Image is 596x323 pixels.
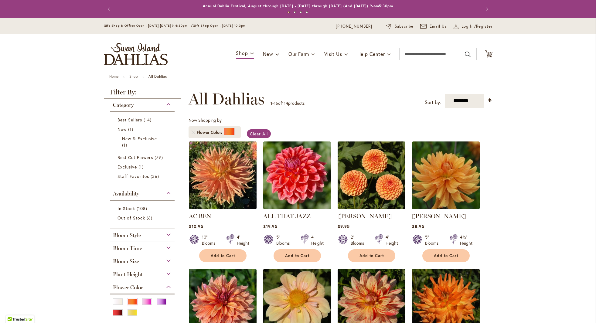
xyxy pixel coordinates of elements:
a: ALL THAT JAZZ [263,212,311,220]
a: Home [109,74,119,79]
button: 3 of 4 [300,11,302,13]
label: Sort by: [425,97,441,108]
span: 108 [137,205,149,212]
button: 1 of 4 [288,11,290,13]
strong: All Dahlias [148,74,167,79]
span: Best Cut Flowers [117,155,153,160]
div: 4' Height [311,234,324,246]
span: 79 [155,154,164,161]
a: Clear All [247,129,271,138]
span: Now Shopping by [189,117,222,123]
a: Staff Favorites [117,173,169,179]
span: New & Exclusive [122,136,157,141]
a: Out of Stock 6 [117,215,169,221]
span: $10.95 [189,223,203,229]
span: 114 [282,100,288,106]
span: Availability [113,190,139,197]
span: 14 [144,117,153,123]
div: 4½' Height [460,234,472,246]
a: Exclusive [117,164,169,170]
a: [PERSON_NAME] [338,212,392,220]
a: ALL THAT JAZZ [263,205,331,210]
img: AC BEN [189,141,257,209]
span: Best Sellers [117,117,142,123]
button: Previous [104,3,116,15]
a: Subscribe [386,23,414,29]
img: AMBER QUEEN [338,141,405,209]
a: Best Sellers [117,117,169,123]
div: 5" Blooms [276,234,293,246]
img: ANDREW CHARLES [412,141,480,209]
span: New [263,51,273,57]
span: Add to Cart [359,253,384,258]
a: [PHONE_NUMBER] [336,23,373,29]
span: 16 [274,100,278,106]
a: Remove Flower Color Orange/Peach [192,131,195,134]
p: - of products [271,98,305,108]
a: New [117,126,169,132]
span: Help Center [357,51,385,57]
span: Exclusive [117,164,137,170]
span: Add to Cart [434,253,459,258]
img: ALL THAT JAZZ [263,141,331,209]
div: 4' Height [237,234,249,246]
span: Add to Cart [285,253,310,258]
span: Bloom Size [113,258,139,265]
span: Flower Color [197,129,224,135]
span: Category [113,102,134,108]
a: ANDREW CHARLES [412,205,480,210]
span: Gift Shop Open - [DATE] 10-3pm [193,24,246,28]
span: Add to Cart [211,253,236,258]
span: Out of Stock [117,215,145,221]
a: store logo [104,43,168,65]
span: Shop [236,50,248,56]
button: Add to Cart [348,249,395,262]
a: Shop [129,74,138,79]
span: Bloom Time [113,245,142,252]
strong: Filter By: [104,89,181,99]
span: Clear All [250,131,268,137]
span: 1 [138,164,145,170]
a: Email Us [420,23,447,29]
button: 2 of 4 [294,11,296,13]
span: All Dahlias [189,90,264,108]
div: 5" Blooms [425,234,442,246]
span: Gift Shop & Office Open - [DATE]-[DATE] 9-4:30pm / [104,24,193,28]
span: New [117,126,127,132]
span: $8.95 [412,223,424,229]
span: Our Farm [288,51,309,57]
span: 36 [151,173,161,179]
span: $9.95 [338,223,350,229]
button: Add to Cart [274,249,321,262]
a: Annual Dahlia Festival, August through [DATE] - [DATE] through [DATE] (And [DATE]) 9-am5:30pm [203,4,393,8]
a: Log In/Register [454,23,492,29]
button: Add to Cart [422,249,470,262]
span: Flower Color [113,284,143,291]
span: 6 [147,215,154,221]
span: Log In/Register [461,23,492,29]
a: AC BEN [189,212,211,220]
a: AMBER QUEEN [338,205,405,210]
a: New &amp; Exclusive [122,135,164,148]
div: 10" Blooms [202,234,219,246]
span: Plant Height [113,271,143,278]
a: AC BEN [189,205,257,210]
button: Add to Cart [199,249,247,262]
span: 1 [271,100,272,106]
a: In Stock 108 [117,205,169,212]
span: 1 [122,142,129,148]
span: Email Us [430,23,447,29]
button: 4 of 4 [306,11,308,13]
button: Next [480,3,492,15]
span: Visit Us [324,51,342,57]
span: In Stock [117,206,135,211]
span: Bloom Style [113,232,141,239]
div: 2" Blooms [351,234,368,246]
span: 1 [128,126,135,132]
div: 4' Height [386,234,398,246]
span: Staff Favorites [117,173,149,179]
span: Subscribe [395,23,414,29]
span: $19.95 [263,223,278,229]
a: [PERSON_NAME] [412,212,466,220]
a: Best Cut Flowers [117,154,169,161]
